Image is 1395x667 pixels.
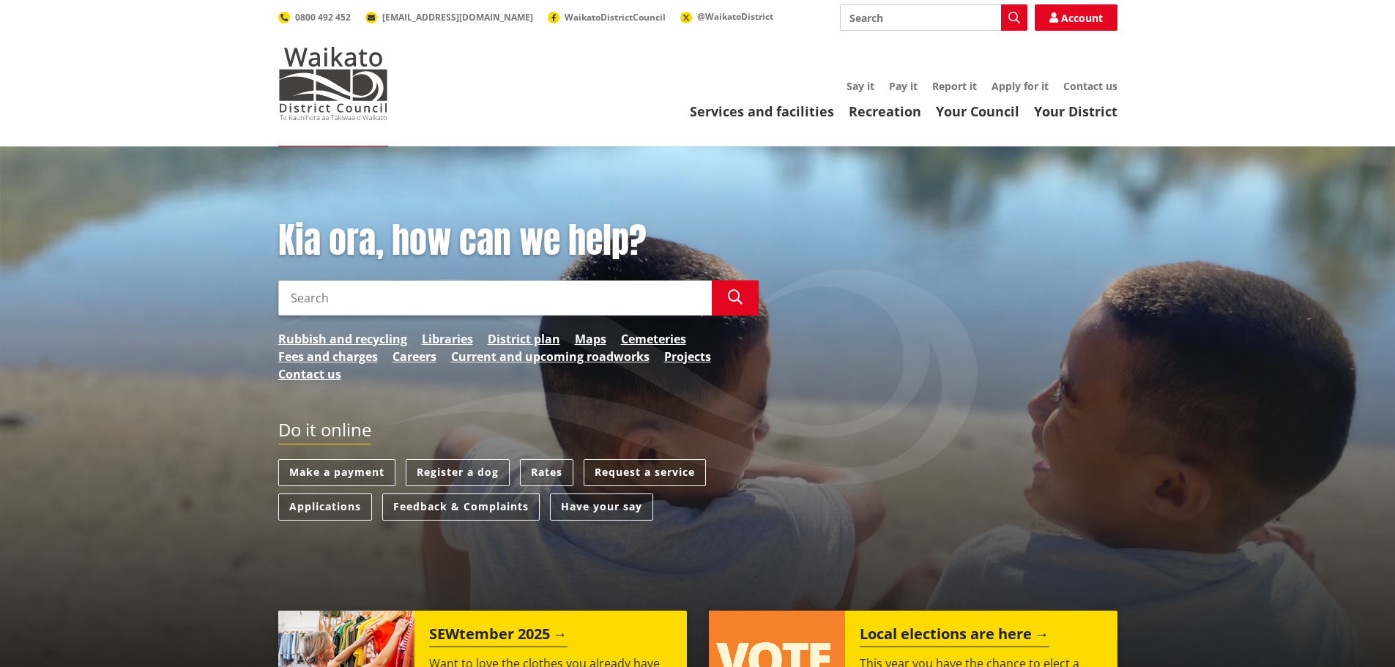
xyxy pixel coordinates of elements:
a: Pay it [889,79,918,93]
a: Services and facilities [690,103,834,120]
a: Account [1035,4,1117,31]
a: Request a service [584,459,706,486]
a: 0800 492 452 [278,11,351,23]
a: Say it [847,79,874,93]
h2: SEWtember 2025 [429,625,568,647]
a: Have your say [550,493,653,521]
a: Projects [664,348,711,365]
h2: Do it online [278,420,371,445]
a: Maps [575,330,606,348]
a: Cemeteries [621,330,686,348]
span: [EMAIL_ADDRESS][DOMAIN_NAME] [382,11,533,23]
a: Careers [393,348,436,365]
a: Feedback & Complaints [382,493,540,521]
h1: Kia ora, how can we help? [278,220,759,262]
a: Current and upcoming roadworks [451,348,650,365]
a: Your District [1034,103,1117,120]
span: WaikatoDistrictCouncil [565,11,666,23]
span: @WaikatoDistrict [697,10,773,23]
input: Search input [278,280,712,316]
input: Search input [840,4,1027,31]
img: Waikato District Council - Te Kaunihera aa Takiwaa o Waikato [278,47,388,120]
a: Register a dog [406,459,510,486]
a: [EMAIL_ADDRESS][DOMAIN_NAME] [365,11,533,23]
a: Your Council [936,103,1019,120]
a: Applications [278,493,372,521]
a: Rates [520,459,573,486]
a: Report it [932,79,977,93]
a: Contact us [1063,79,1117,93]
a: WaikatoDistrictCouncil [548,11,666,23]
a: Fees and charges [278,348,378,365]
a: Rubbish and recycling [278,330,407,348]
a: Recreation [849,103,921,120]
span: 0800 492 452 [295,11,351,23]
a: Apply for it [992,79,1049,93]
a: Libraries [422,330,473,348]
a: Make a payment [278,459,395,486]
h2: Local elections are here [860,625,1049,647]
a: District plan [488,330,560,348]
a: Contact us [278,365,341,383]
a: @WaikatoDistrict [680,10,773,23]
